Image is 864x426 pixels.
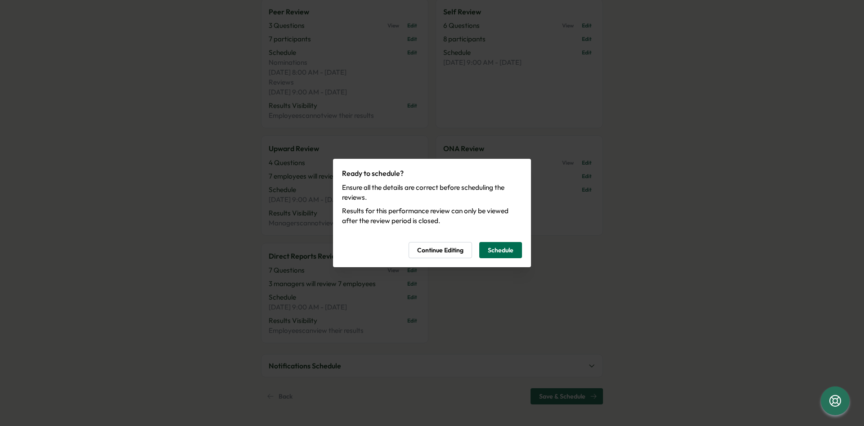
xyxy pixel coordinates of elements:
[488,242,513,258] span: Schedule
[342,169,404,178] span: Ready to schedule?
[417,242,463,258] span: Continue Editing
[409,242,472,258] button: Continue Editing
[342,206,522,226] span: Results for this performance review can only be viewed after the review period is closed.
[342,183,522,202] span: Ensure all the details are correct before scheduling the reviews.
[479,242,522,258] button: Schedule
